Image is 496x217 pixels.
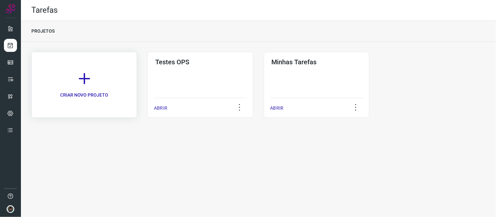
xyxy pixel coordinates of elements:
[6,4,15,14] img: Logo
[272,58,362,66] h3: Minhas Tarefas
[7,205,14,213] img: d44150f10045ac5288e451a80f22ca79.png
[154,105,167,112] p: ABRIR
[60,92,109,99] p: CRIAR NOVO PROJETO
[31,6,58,15] h2: Tarefas
[270,105,284,112] p: ABRIR
[31,28,55,35] p: PROJETOS
[155,58,245,66] h3: Testes OPS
